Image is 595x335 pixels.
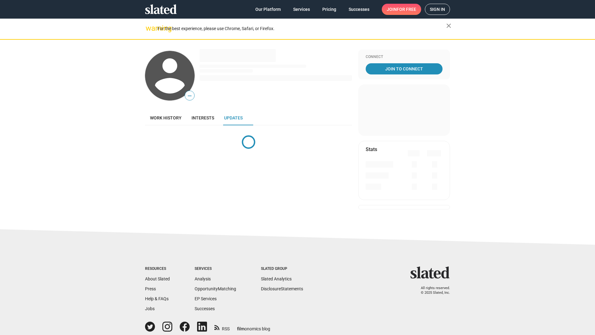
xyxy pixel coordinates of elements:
a: Our Platform [250,4,286,15]
a: Help & FAQs [145,296,169,301]
div: Connect [366,55,443,60]
a: OpportunityMatching [195,286,236,291]
span: for free [397,4,416,15]
div: Services [195,266,236,271]
a: Press [145,286,156,291]
a: Interests [187,110,219,125]
a: Sign in [425,4,450,15]
a: Slated Analytics [261,276,292,281]
span: Join [387,4,416,15]
a: About Slated [145,276,170,281]
div: Resources [145,266,170,271]
span: Pricing [322,4,336,15]
mat-icon: warning [146,25,153,32]
span: Sign in [430,4,445,15]
a: Analysis [195,276,211,281]
a: Work history [145,110,187,125]
a: Updates [219,110,248,125]
span: Join To Connect [367,63,441,74]
a: Jobs [145,306,155,311]
div: Slated Group [261,266,303,271]
a: Successes [344,4,374,15]
span: Successes [349,4,369,15]
a: DisclosureStatements [261,286,303,291]
span: film [237,326,245,331]
span: Work history [150,115,182,120]
a: Joinfor free [382,4,421,15]
span: Services [293,4,310,15]
a: filmonomics blog [237,321,270,332]
a: EP Services [195,296,217,301]
a: RSS [214,322,230,332]
span: Updates [224,115,243,120]
a: Successes [195,306,215,311]
span: Interests [192,115,214,120]
span: — [185,92,194,100]
div: For the best experience, please use Chrome, Safari, or Firefox. [157,25,446,33]
p: All rights reserved. © 2025 Slated, Inc. [414,286,450,295]
mat-icon: close [445,22,452,29]
span: Our Platform [255,4,281,15]
a: Pricing [317,4,341,15]
a: Services [288,4,315,15]
mat-card-title: Stats [366,146,377,153]
a: Join To Connect [366,63,443,74]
